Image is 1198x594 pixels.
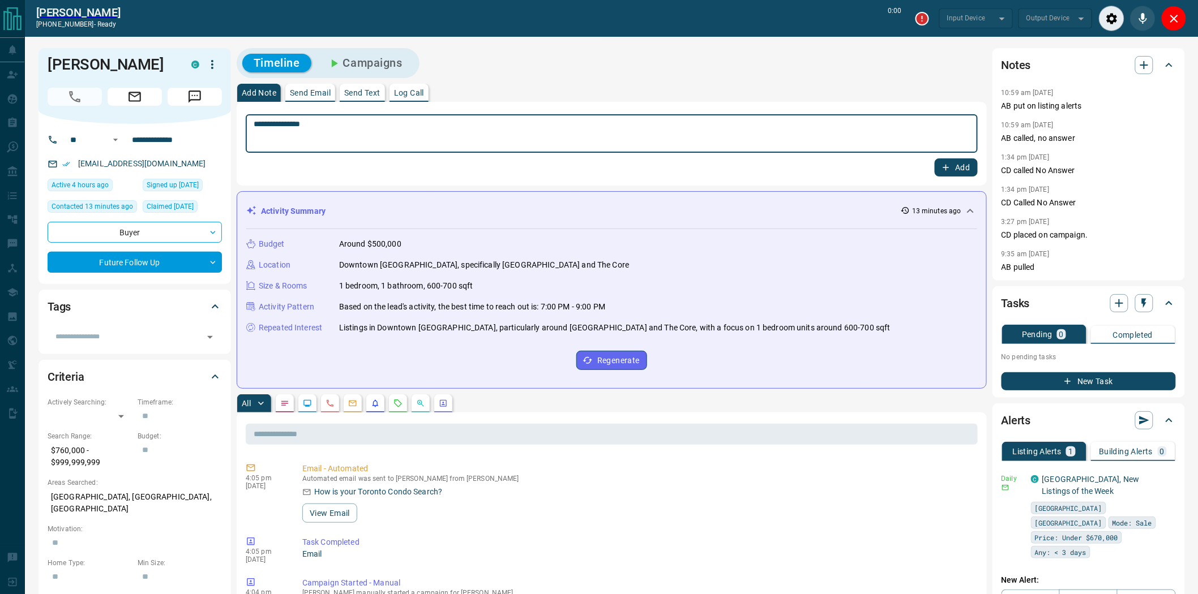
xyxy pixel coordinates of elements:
[1130,6,1156,31] div: Mute
[108,88,162,106] span: Email
[246,474,285,482] p: 4:05 pm
[1002,372,1176,390] button: New Task
[316,54,414,72] button: Campaigns
[1002,121,1054,129] p: 10:59 am [DATE]
[302,475,973,483] p: Automated email was sent to [PERSON_NAME] from [PERSON_NAME]
[48,488,222,518] p: [GEOGRAPHIC_DATA], [GEOGRAPHIC_DATA], [GEOGRAPHIC_DATA]
[302,503,357,523] button: View Email
[48,298,71,316] h2: Tags
[303,399,312,408] svg: Lead Browsing Activity
[1002,474,1024,484] p: Daily
[48,558,132,568] p: Home Type:
[246,548,285,556] p: 4:05 pm
[168,88,222,106] span: Message
[339,301,605,313] p: Based on the lead's activity, the best time to reach out is: 7:00 PM - 9:00 PM
[1068,447,1073,455] p: 1
[62,160,70,168] svg: Email Verified
[48,431,132,441] p: Search Range:
[1002,165,1176,177] p: CD called No Answer
[1002,51,1176,79] div: Notes
[339,322,891,334] p: Listings in Downtown [GEOGRAPHIC_DATA], particularly around [GEOGRAPHIC_DATA] and The Core, with ...
[1002,348,1176,365] p: No pending tasks
[280,399,289,408] svg: Notes
[143,179,222,195] div: Sat May 29 2021
[339,280,473,292] p: 1 bedroom, 1 bathroom, 600-700 sqft
[36,6,121,19] a: [PERSON_NAME]
[1002,407,1176,434] div: Alerts
[302,536,973,548] p: Task Completed
[48,293,222,320] div: Tags
[52,201,133,212] span: Contacted 13 minutes ago
[246,201,977,222] div: Activity Summary13 minutes ago
[1035,517,1102,528] span: [GEOGRAPHIC_DATA]
[246,556,285,563] p: [DATE]
[259,322,322,334] p: Repeated Interest
[48,55,174,74] h1: [PERSON_NAME]
[48,252,222,273] div: Future Follow Up
[52,179,109,191] span: Active 4 hours ago
[48,441,132,472] p: $760,000 - $999,999,999
[143,200,222,216] div: Tue Jun 11 2024
[1002,56,1031,74] h2: Notes
[1002,89,1054,97] p: 10:59 am [DATE]
[1161,6,1187,31] div: Close
[246,482,285,490] p: [DATE]
[1022,330,1052,338] p: Pending
[1160,447,1165,455] p: 0
[48,368,84,386] h2: Criteria
[344,89,380,97] p: Send Text
[191,61,199,68] div: condos.ca
[314,486,442,498] p: How is your Toronto Condo Search?
[138,558,222,568] p: Min Size:
[1002,100,1176,112] p: AB put on listing alerts
[242,54,311,72] button: Timeline
[1002,261,1176,273] p: AB pulled
[302,577,973,589] p: Campaign Started - Manual
[1002,290,1176,317] div: Tasks
[1013,447,1062,455] p: Listing Alerts
[1113,331,1153,339] p: Completed
[48,179,137,195] div: Wed Aug 13 2025
[78,159,206,168] a: [EMAIL_ADDRESS][DOMAIN_NAME]
[1002,484,1009,492] svg: Email
[1002,229,1176,241] p: CD placed on campaign.
[1002,411,1031,429] h2: Alerts
[1035,502,1102,514] span: [GEOGRAPHIC_DATA]
[1059,330,1064,338] p: 0
[302,463,973,475] p: Email - Automated
[302,548,973,560] p: Email
[1035,546,1086,558] span: Any: < 3 days
[261,205,326,217] p: Activity Summary
[1031,475,1039,483] div: condos.ca
[912,206,961,216] p: 13 minutes ago
[48,363,222,390] div: Criteria
[202,329,218,345] button: Open
[48,477,222,488] p: Areas Searched:
[1042,475,1140,496] a: [GEOGRAPHIC_DATA], New Listings of the Week
[326,399,335,408] svg: Calls
[348,399,357,408] svg: Emails
[97,20,117,28] span: ready
[290,89,331,97] p: Send Email
[48,200,137,216] div: Wed Aug 13 2025
[339,238,401,250] p: Around $500,000
[48,397,132,407] p: Actively Searching:
[416,399,425,408] svg: Opportunities
[1002,250,1050,258] p: 9:35 am [DATE]
[1002,153,1050,161] p: 1:34 pm [DATE]
[1002,294,1030,312] h2: Tasks
[576,351,647,370] button: Regenerate
[48,222,222,243] div: Buyer
[935,158,978,177] button: Add
[1099,6,1124,31] div: Audio Settings
[242,399,251,407] p: All
[147,201,194,212] span: Claimed [DATE]
[1035,532,1118,543] span: Price: Under $670,000
[1002,218,1050,226] p: 3:27 pm [DATE]
[339,259,629,271] p: Downtown [GEOGRAPHIC_DATA], specifically [GEOGRAPHIC_DATA] and The Core
[439,399,448,408] svg: Agent Actions
[48,88,102,106] span: Call
[242,89,276,97] p: Add Note
[393,399,403,408] svg: Requests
